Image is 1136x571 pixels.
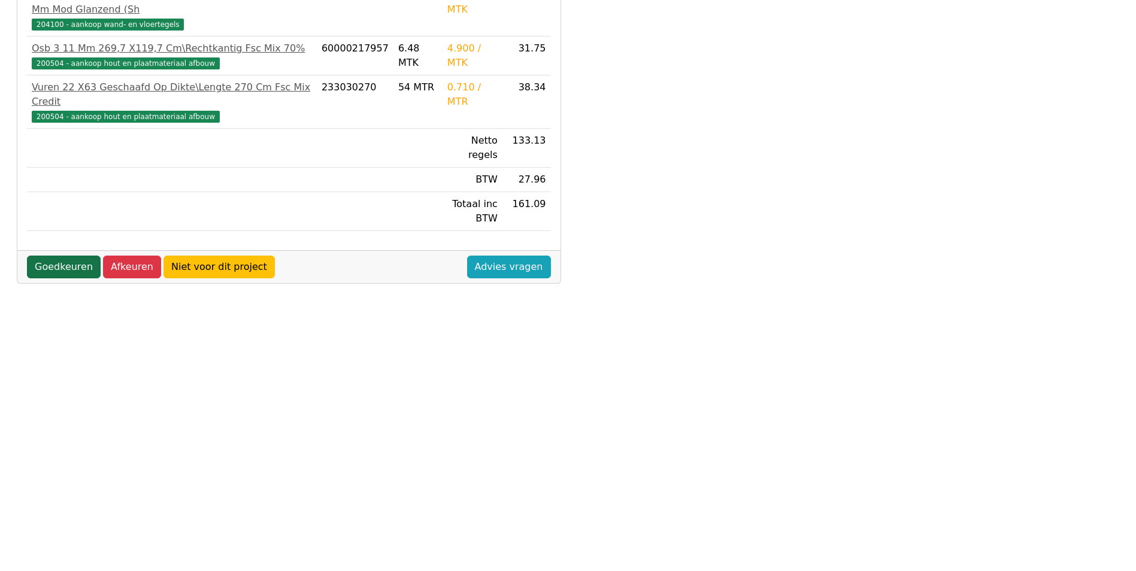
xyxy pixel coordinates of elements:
a: Niet voor dit project [163,256,275,278]
td: 233030270 [317,75,393,129]
td: 27.96 [502,168,551,192]
a: Vuren 22 X63 Geschaafd Op Dikte\Lengte 270 Cm Fsc Mix Credit200504 - aankoop hout en plaatmateria... [32,80,312,123]
div: Osb 3 11 Mm 269,7 X119,7 Cm\Rechtkantig Fsc Mix 70% [32,41,312,56]
span: 204100 - aankoop wand- en vloertegels [32,19,184,31]
td: Netto regels [443,129,502,168]
td: 133.13 [502,129,551,168]
div: 54 MTR [398,80,438,95]
td: 161.09 [502,192,551,231]
span: 200504 - aankoop hout en plaatmateriaal afbouw [32,111,220,123]
td: 31.75 [502,37,551,75]
td: 38.34 [502,75,551,129]
td: BTW [443,168,502,192]
div: 6.48 MTK [398,41,438,70]
a: Afkeuren [103,256,161,278]
div: 0.710 / MTR [447,80,498,109]
td: Totaal inc BTW [443,192,502,231]
div: 4.900 / MTK [447,41,498,70]
td: 60000217957 [317,37,393,75]
span: 200504 - aankoop hout en plaatmateriaal afbouw [32,57,220,69]
a: Advies vragen [467,256,551,278]
div: Vuren 22 X63 Geschaafd Op Dikte\Lengte 270 Cm Fsc Mix Credit [32,80,312,109]
a: Goedkeuren [27,256,101,278]
a: Osb 3 11 Mm 269,7 X119,7 Cm\Rechtkantig Fsc Mix 70%200504 - aankoop hout en plaatmateriaal afbouw [32,41,312,70]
